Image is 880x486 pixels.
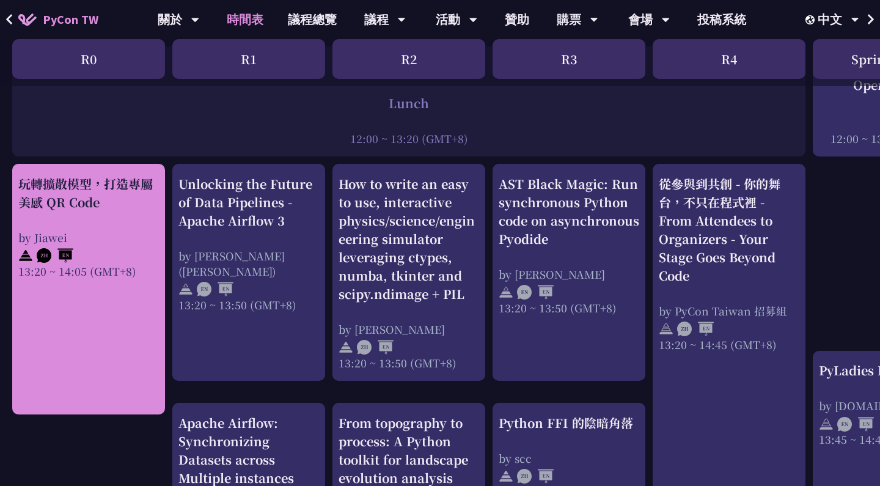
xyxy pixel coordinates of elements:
div: 13:20 ~ 14:05 (GMT+8) [18,263,159,279]
div: 13:20 ~ 14:45 (GMT+8) [659,337,799,352]
img: svg+xml;base64,PHN2ZyB4bWxucz0iaHR0cDovL3d3dy53My5vcmcvMjAwMC9zdmciIHdpZHRoPSIyNCIgaGVpZ2h0PSIyNC... [339,340,353,355]
img: ZHEN.371966e.svg [517,469,554,484]
div: 從參與到共創 - 你的舞台，不只在程式裡 - From Attendees to Organizers - Your Stage Goes Beyond Code [659,175,799,285]
div: Lunch [18,94,799,112]
img: Home icon of PyCon TW 2025 [18,13,37,26]
img: ZHEN.371966e.svg [677,322,714,336]
a: 玩轉擴散模型，打造專屬美感 QR Code by Jiawei 13:20 ~ 14:05 (GMT+8) [18,175,159,404]
span: PyCon TW [43,10,98,29]
img: ZHEN.371966e.svg [37,248,73,263]
img: svg+xml;base64,PHN2ZyB4bWxucz0iaHR0cDovL3d3dy53My5vcmcvMjAwMC9zdmciIHdpZHRoPSIyNCIgaGVpZ2h0PSIyNC... [659,322,673,336]
div: 13:20 ~ 13:50 (GMT+8) [499,300,639,315]
div: AST Black Magic: Run synchronous Python code on asynchronous Pyodide [499,175,639,248]
div: R0 [12,39,165,79]
a: How to write an easy to use, interactive physics/science/engineering simulator leveraging ctypes,... [339,175,479,370]
div: 13:20 ~ 13:50 (GMT+8) [178,297,319,312]
img: svg+xml;base64,PHN2ZyB4bWxucz0iaHR0cDovL3d3dy53My5vcmcvMjAwMC9zdmciIHdpZHRoPSIyNCIgaGVpZ2h0PSIyNC... [499,285,513,300]
img: ENEN.5a408d1.svg [517,285,554,300]
div: by [PERSON_NAME] [499,267,639,282]
div: by [PERSON_NAME] [339,322,479,337]
img: ZHEN.371966e.svg [357,340,394,355]
div: by [PERSON_NAME] ([PERSON_NAME]) [178,248,319,279]
div: 玩轉擴散模型，打造專屬美感 QR Code [18,175,159,212]
a: PyCon TW [6,4,111,35]
img: ENEN.5a408d1.svg [837,417,874,432]
div: R1 [172,39,325,79]
img: svg+xml;base64,PHN2ZyB4bWxucz0iaHR0cDovL3d3dy53My5vcmcvMjAwMC9zdmciIHdpZHRoPSIyNCIgaGVpZ2h0PSIyNC... [499,469,513,484]
div: Unlocking the Future of Data Pipelines - Apache Airflow 3 [178,175,319,230]
img: ENEN.5a408d1.svg [197,282,233,296]
div: 12:00 ~ 13:20 (GMT+8) [18,131,799,146]
div: Python FFI 的陰暗角落 [499,414,639,432]
div: R2 [332,39,485,79]
a: Unlocking the Future of Data Pipelines - Apache Airflow 3 by [PERSON_NAME] ([PERSON_NAME]) 13:20 ... [178,175,319,370]
div: by scc [499,451,639,466]
img: svg+xml;base64,PHN2ZyB4bWxucz0iaHR0cDovL3d3dy53My5vcmcvMjAwMC9zdmciIHdpZHRoPSIyNCIgaGVpZ2h0PSIyNC... [819,417,834,432]
img: svg+xml;base64,PHN2ZyB4bWxucz0iaHR0cDovL3d3dy53My5vcmcvMjAwMC9zdmciIHdpZHRoPSIyNCIgaGVpZ2h0PSIyNC... [18,248,33,263]
div: R3 [493,39,645,79]
img: Locale Icon [805,15,818,24]
img: svg+xml;base64,PHN2ZyB4bWxucz0iaHR0cDovL3d3dy53My5vcmcvMjAwMC9zdmciIHdpZHRoPSIyNCIgaGVpZ2h0PSIyNC... [178,282,193,296]
div: by Jiawei [18,230,159,245]
div: How to write an easy to use, interactive physics/science/engineering simulator leveraging ctypes,... [339,175,479,303]
a: AST Black Magic: Run synchronous Python code on asynchronous Pyodide by [PERSON_NAME] 13:20 ~ 13:... [499,175,639,370]
div: R4 [653,39,805,79]
div: 13:20 ~ 13:50 (GMT+8) [339,355,479,370]
div: by PyCon Taiwan 招募組 [659,303,799,318]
